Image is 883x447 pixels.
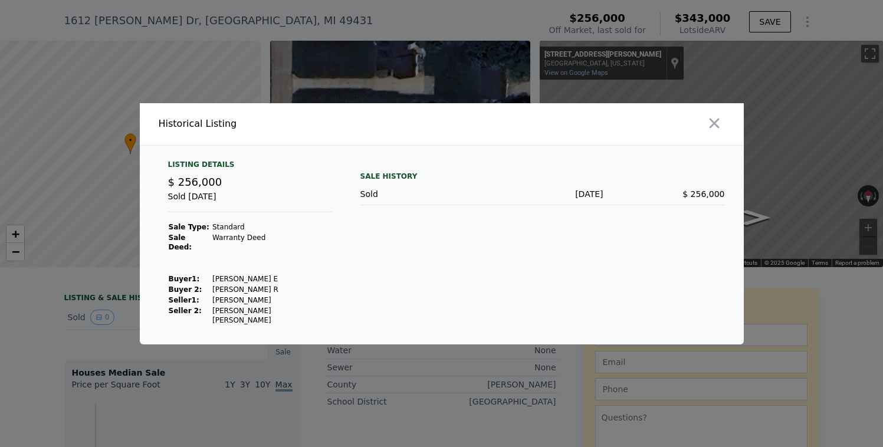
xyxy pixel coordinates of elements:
strong: Buyer 2: [169,285,202,294]
strong: Sale Type: [169,223,209,231]
td: [PERSON_NAME] R [212,284,332,295]
td: [PERSON_NAME] E [212,274,332,284]
div: Sold [DATE] [168,190,332,212]
strong: Buyer 1 : [169,275,200,283]
strong: Seller 1 : [169,296,199,304]
td: Warranty Deed [212,232,332,252]
td: [PERSON_NAME] [PERSON_NAME] [212,305,332,326]
div: Sold [360,188,482,200]
div: [DATE] [482,188,603,200]
span: $ 256,000 [168,176,222,188]
td: [PERSON_NAME] [212,295,332,305]
div: Listing Details [168,160,332,174]
strong: Seller 2: [169,307,202,315]
div: Historical Listing [159,117,437,131]
span: $ 256,000 [682,189,724,199]
div: Sale History [360,169,725,183]
td: Standard [212,222,332,232]
strong: Sale Deed: [169,234,192,251]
